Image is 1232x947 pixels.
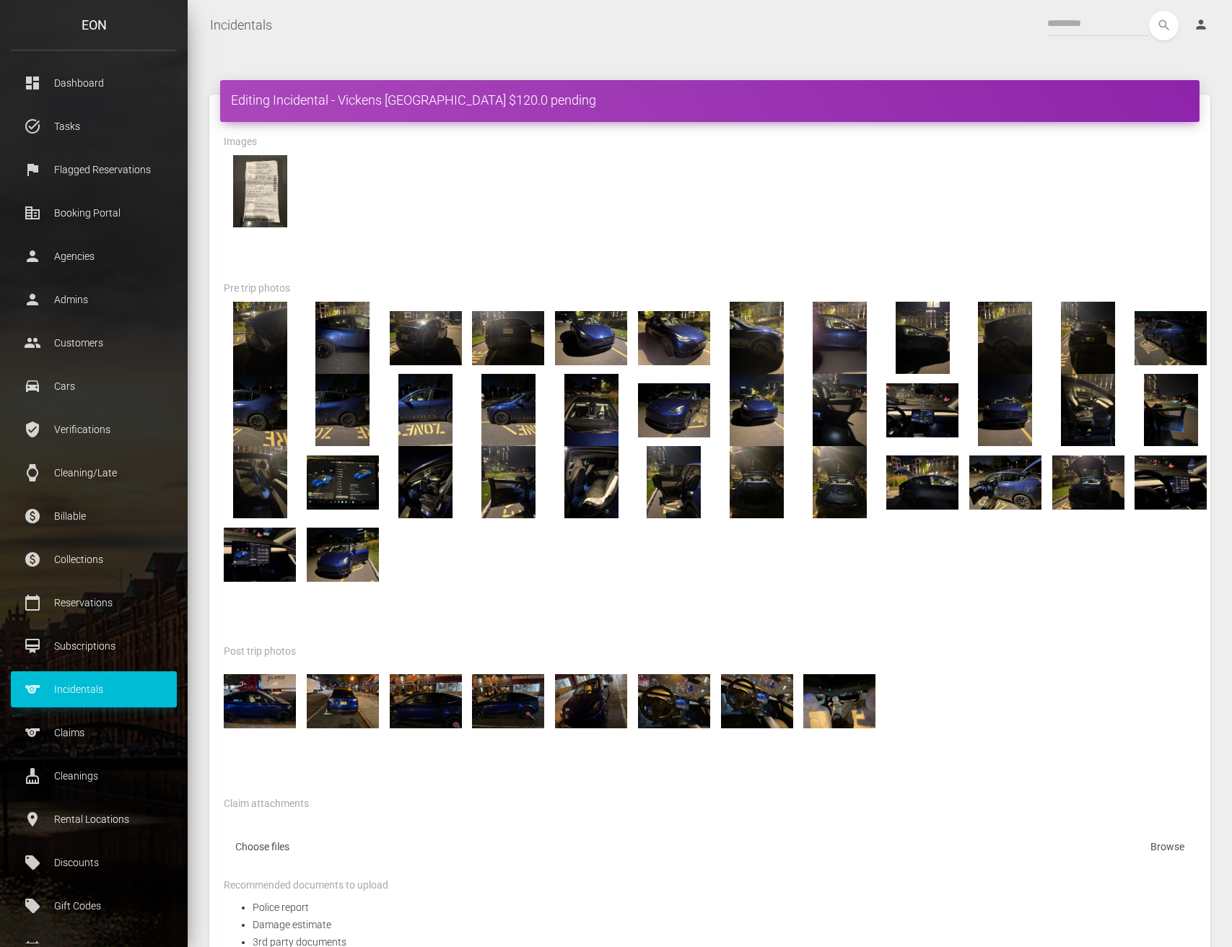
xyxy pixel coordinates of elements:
img: IMG_1521.jpg [721,665,793,737]
img: image.jpg [721,374,793,446]
img: IMG_1500.jpg [307,518,379,590]
img: image.jpg [721,446,793,518]
p: Agencies [22,245,166,267]
img: image.jpg [721,302,793,374]
label: Recommended documents to upload [224,878,388,893]
img: image.jpg [638,446,710,518]
a: calendar_today Reservations [11,585,177,621]
img: IMG_1515.jpg [224,665,296,737]
img: image.jpg [803,374,875,446]
a: people Customers [11,325,177,361]
img: IMG_1505.jpg [224,518,296,590]
p: Gift Codes [22,895,166,917]
img: IMG_1518.jpg [472,665,544,737]
p: Billable [22,505,166,527]
p: Discounts [22,852,166,873]
label: Pre trip photos [224,282,290,296]
li: Damage estimate [253,916,1196,933]
img: image.jpg [224,155,296,227]
a: task_alt Tasks [11,108,177,144]
li: Police report [253,899,1196,916]
img: image.jpg [224,302,296,374]
p: Admins [22,289,166,310]
img: image.jpg [390,446,462,518]
p: Rental Locations [22,808,166,830]
a: card_membership Subscriptions [11,628,177,664]
img: image.jpg [224,446,296,518]
img: IMG_1516.jpg [307,665,379,737]
img: IMG_1501.jpg [886,446,958,518]
p: Subscriptions [22,635,166,657]
a: dashboard Dashboard [11,65,177,101]
img: image.jpg [472,302,544,374]
img: image.jpg [472,446,544,518]
img: image.jpg [1135,302,1207,374]
img: image.jpg [390,302,462,374]
img: image.jpg [1052,374,1124,446]
p: Incidentals [22,678,166,700]
label: Claim attachments [224,797,309,811]
img: image.jpg [555,302,627,374]
img: IMG_1519.jpg [555,665,627,737]
img: image.jpg [1135,374,1207,446]
img: image.jpg [307,446,379,518]
img: image.jpg [1052,302,1124,374]
a: verified_user Verifications [11,411,177,448]
p: Cleaning/Late [22,462,166,484]
a: watch Cleaning/Late [11,455,177,491]
img: image.jpg [803,302,875,374]
a: person Agencies [11,238,177,274]
a: drive_eta Cars [11,368,177,404]
a: paid Collections [11,541,177,577]
label: Choose files [224,834,1196,864]
p: Cars [22,375,166,397]
img: image.jpg [638,302,710,374]
p: Verifications [22,419,166,440]
p: Reservations [22,592,166,614]
a: sports Claims [11,715,177,751]
p: Flagged Reservations [22,159,166,180]
img: image.jpg [307,302,379,374]
p: Customers [22,332,166,354]
a: flag Flagged Reservations [11,152,177,188]
a: local_offer Gift Codes [11,888,177,924]
img: IMG_1520.jpg [638,665,710,737]
img: image.jpg [803,446,875,518]
p: Booking Portal [22,202,166,224]
img: image.jpg [886,374,958,446]
p: Collections [22,549,166,570]
img: IMG_1504.jpg [1135,446,1207,518]
p: Tasks [22,115,166,137]
a: person [1183,11,1221,40]
a: place Rental Locations [11,801,177,837]
a: corporate_fare Booking Portal [11,195,177,231]
img: image.jpg [555,374,627,446]
a: Incidentals [210,7,272,43]
a: person Admins [11,282,177,318]
img: image.jpg [390,374,462,446]
label: Images [224,135,257,149]
i: person [1194,17,1208,32]
img: image.jpg [638,374,710,446]
a: local_offer Discounts [11,845,177,881]
label: Post trip photos [224,645,296,659]
img: image.jpg [224,374,296,446]
img: IMG_1502.jpg [1052,446,1124,518]
p: Cleanings [22,765,166,787]
img: image.jpg [307,374,379,446]
img: image.jpg [969,302,1041,374]
p: Claims [22,722,166,743]
img: IMG_1517.jpg [390,665,462,737]
h4: Editing Incidental - Vickens [GEOGRAPHIC_DATA] $120.0 pending [231,91,1189,109]
img: image.jpg [886,302,958,374]
a: sports Incidentals [11,671,177,707]
button: search [1149,11,1179,40]
img: image.jpg [969,374,1041,446]
img: image.jpg [472,374,544,446]
img: IMG_1522.jpg [803,665,875,737]
p: Dashboard [22,72,166,94]
img: IMG_1503.jpg [969,446,1041,518]
a: paid Billable [11,498,177,534]
img: image.jpg [555,446,627,518]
